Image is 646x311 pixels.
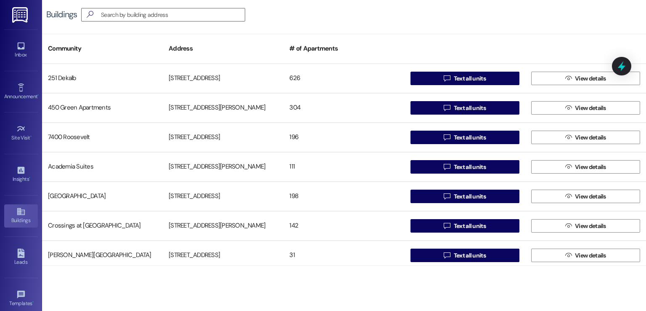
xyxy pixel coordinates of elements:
span: Text all units [454,222,486,231]
input: Search by building address [101,9,245,21]
a: Inbox [4,39,38,62]
div: 626 [283,70,404,87]
div: 450 Green Apartments [42,99,163,116]
i:  [444,105,450,111]
button: Text all units [410,101,519,115]
span: Text all units [454,192,486,201]
i:  [565,75,572,82]
span: Text all units [454,74,486,83]
i:  [444,134,450,141]
span: • [30,134,32,139]
div: Community [42,38,163,59]
i:  [565,164,572,170]
span: View details [575,74,606,83]
span: View details [575,163,606,172]
i:  [565,134,572,141]
button: View details [531,72,640,85]
button: Text all units [410,219,519,233]
i:  [444,252,450,259]
button: View details [531,160,640,174]
div: 304 [283,99,404,116]
button: View details [531,249,640,262]
div: 251 Dekalb [42,70,163,87]
span: • [29,175,30,181]
button: View details [531,131,640,144]
i:  [444,75,450,82]
a: Site Visit • [4,122,38,145]
button: View details [531,101,640,115]
span: View details [575,222,606,231]
i:  [444,164,450,170]
div: Address [163,38,283,59]
i:  [83,10,97,19]
span: View details [575,133,606,142]
div: [STREET_ADDRESS] [163,70,283,87]
span: View details [575,192,606,201]
i:  [565,105,572,111]
button: Text all units [410,72,519,85]
div: [STREET_ADDRESS][PERSON_NAME] [163,158,283,175]
div: [STREET_ADDRESS] [163,188,283,205]
div: 198 [283,188,404,205]
a: Templates • [4,287,38,310]
i:  [565,223,572,229]
div: 111 [283,158,404,175]
i:  [444,223,450,229]
div: [STREET_ADDRESS][PERSON_NAME] [163,217,283,234]
button: Text all units [410,160,519,174]
span: Text all units [454,251,486,260]
button: View details [531,190,640,203]
div: Buildings [46,10,77,19]
div: Academia Suites [42,158,163,175]
div: 31 [283,247,404,264]
button: Text all units [410,190,519,203]
div: # of Apartments [283,38,404,59]
button: Text all units [410,249,519,262]
div: 142 [283,217,404,234]
img: ResiDesk Logo [12,7,29,23]
div: [STREET_ADDRESS][PERSON_NAME] [163,99,283,116]
a: Insights • [4,163,38,186]
i:  [565,252,572,259]
span: View details [575,104,606,113]
div: 7400 Roosevelt [42,129,163,146]
span: • [37,92,39,98]
span: View details [575,251,606,260]
div: [STREET_ADDRESS] [163,129,283,146]
span: • [32,299,34,305]
i:  [444,193,450,200]
div: [STREET_ADDRESS] [163,247,283,264]
span: Text all units [454,104,486,113]
i:  [565,193,572,200]
button: Text all units [410,131,519,144]
a: Leads [4,246,38,269]
div: [GEOGRAPHIC_DATA] [42,188,163,205]
button: View details [531,219,640,233]
div: Crossings at [GEOGRAPHIC_DATA] [42,217,163,234]
a: Buildings [4,204,38,227]
span: Text all units [454,133,486,142]
div: 196 [283,129,404,146]
div: [PERSON_NAME][GEOGRAPHIC_DATA] [42,247,163,264]
span: Text all units [454,163,486,172]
